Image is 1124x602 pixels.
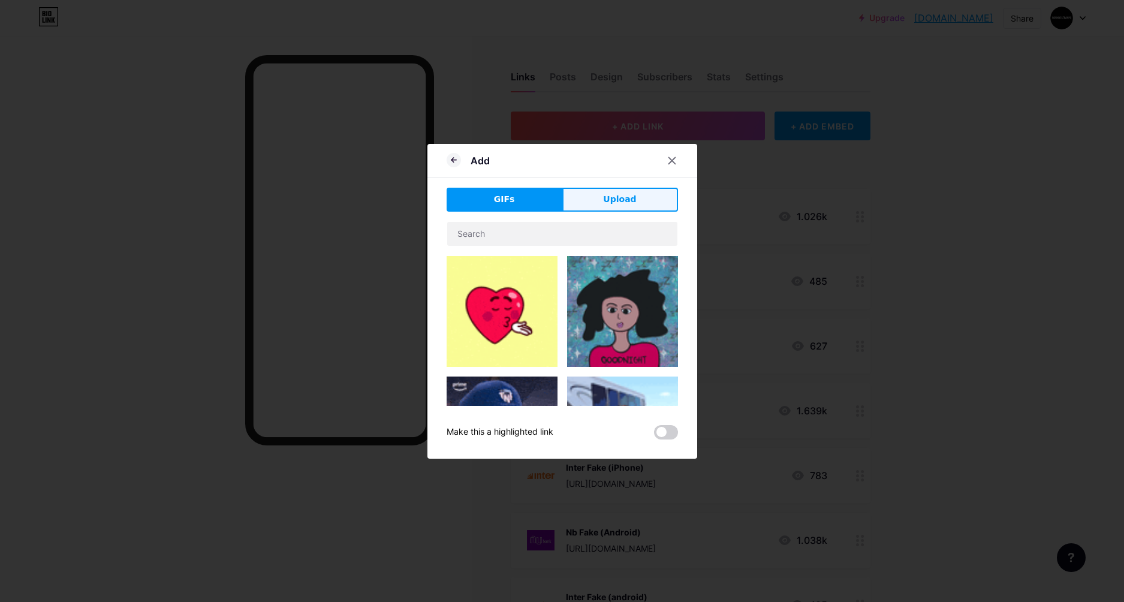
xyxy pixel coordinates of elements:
img: Gihpy [447,377,558,487]
img: Gihpy [567,377,678,490]
span: Upload [603,193,636,206]
div: Add [471,153,490,168]
button: GIFs [447,188,562,212]
span: GIFs [494,193,515,206]
img: Gihpy [567,256,678,367]
img: Gihpy [447,256,558,367]
button: Upload [562,188,678,212]
input: Search [447,222,677,246]
div: Make this a highlighted link [447,425,553,440]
